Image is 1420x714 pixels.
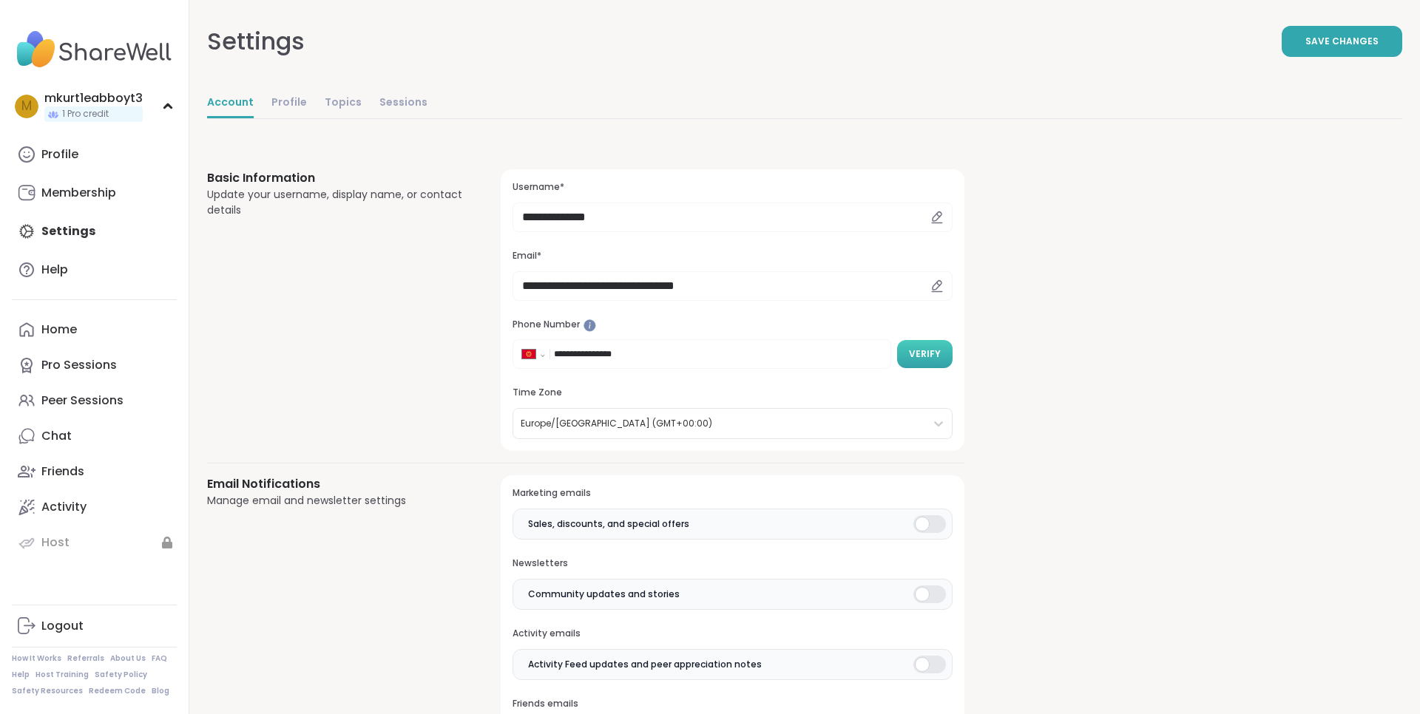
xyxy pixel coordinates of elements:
[12,137,177,172] a: Profile
[897,340,953,368] button: Verify
[271,89,307,118] a: Profile
[44,90,143,106] div: mkurt1eabboyt3
[12,454,177,489] a: Friends
[584,319,596,332] iframe: Spotlight
[1282,26,1402,57] button: Save Changes
[207,24,305,59] div: Settings
[513,487,953,500] h3: Marketing emails
[41,262,68,278] div: Help
[95,670,147,680] a: Safety Policy
[513,557,953,570] h3: Newsletters
[12,312,177,347] a: Home
[41,392,124,409] div: Peer Sessions
[41,357,117,373] div: Pro Sessions
[528,658,762,671] span: Activity Feed updates and peer appreciation notes
[207,493,465,509] div: Manage email and newsletter settings
[41,185,116,201] div: Membership
[12,175,177,211] a: Membership
[41,463,84,480] div: Friends
[62,108,109,120] span: 1 Pro credit
[909,347,941,361] span: Verify
[522,350,535,358] img: Kyrgyzstan
[12,418,177,454] a: Chat
[41,428,72,444] div: Chat
[207,475,465,493] h3: Email Notifications
[110,653,146,664] a: About Us
[1305,35,1379,48] span: Save Changes
[513,628,953,640] h3: Activity emails
[12,347,177,383] a: Pro Sessions
[513,698,953,710] h3: Friends emails
[513,387,953,399] h3: Time Zone
[12,489,177,525] a: Activity
[325,89,362,118] a: Topics
[513,181,953,194] h3: Username*
[207,89,254,118] a: Account
[41,534,70,551] div: Host
[41,322,77,338] div: Home
[12,686,83,696] a: Safety Resources
[12,525,177,560] a: Host
[89,686,146,696] a: Redeem Code
[12,252,177,288] a: Help
[35,670,89,680] a: Host Training
[207,187,465,218] div: Update your username, display name, or contact details
[12,24,177,75] img: ShareWell Nav Logo
[12,670,30,680] a: Help
[41,146,78,163] div: Profile
[12,653,61,664] a: How It Works
[528,517,689,531] span: Sales, discounts, and special offers
[12,383,177,418] a: Peer Sessions
[152,686,169,696] a: Blog
[513,250,953,262] h3: Email*
[21,97,32,116] span: m
[513,319,953,331] h3: Phone Number
[152,653,167,664] a: FAQ
[12,608,177,644] a: Logout
[41,618,84,634] div: Logout
[379,89,427,118] a: Sessions
[41,499,87,515] div: Activity
[528,588,680,601] span: Community updates and stories
[67,653,104,664] a: Referrals
[207,169,465,187] h3: Basic Information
